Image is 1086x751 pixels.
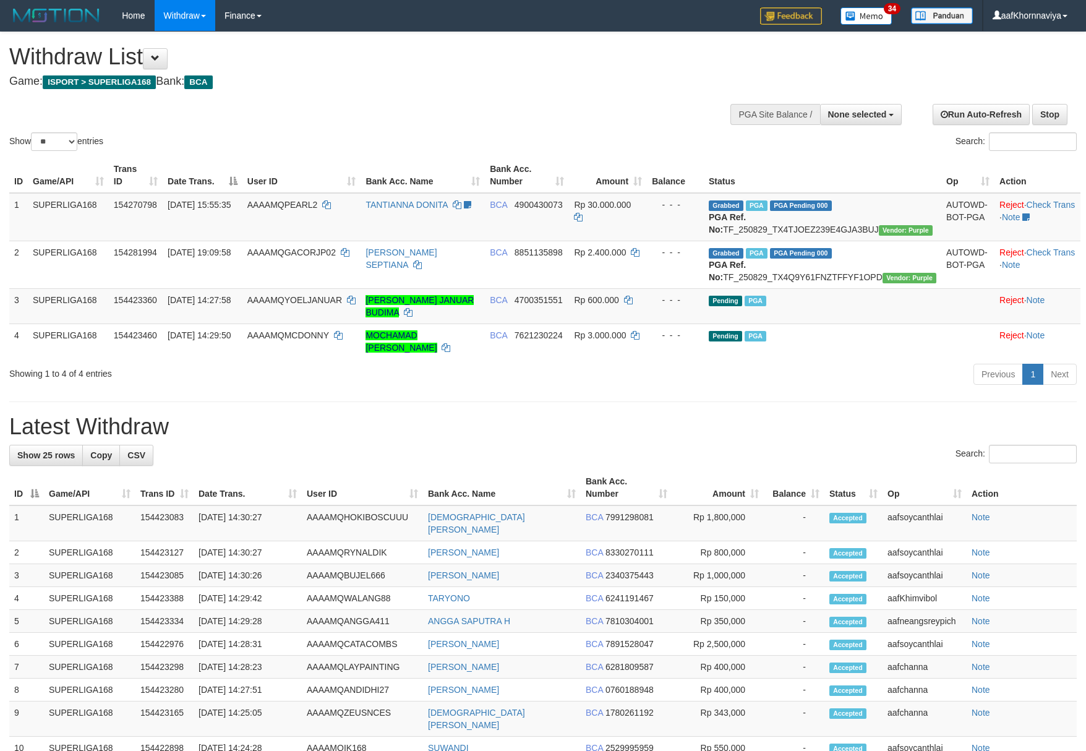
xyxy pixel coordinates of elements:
[366,200,448,210] a: TANTIANNA DONITA
[883,470,967,505] th: Op: activate to sort column ascending
[44,470,135,505] th: Game/API: activate to sort column ascending
[989,132,1077,151] input: Search:
[302,702,423,737] td: AAAAMQZEUSNCES
[515,295,563,305] span: Copy 4700351551 to clipboard
[44,587,135,610] td: SUPERLIGA168
[127,450,145,460] span: CSV
[605,547,654,557] span: Copy 8330270111 to clipboard
[485,158,569,193] th: Bank Acc. Number: activate to sort column ascending
[956,445,1077,463] label: Search:
[194,505,302,541] td: [DATE] 14:30:27
[605,639,654,649] span: Copy 7891528047 to clipboard
[90,450,112,460] span: Copy
[194,587,302,610] td: [DATE] 14:29:42
[972,570,990,580] a: Note
[428,708,525,730] a: [DEMOGRAPHIC_DATA][PERSON_NAME]
[994,193,1080,241] td: · ·
[605,616,654,626] span: Copy 7810304001 to clipboard
[194,656,302,679] td: [DATE] 14:28:23
[9,363,443,380] div: Showing 1 to 4 of 4 entries
[883,587,967,610] td: aafKhimvibol
[569,158,647,193] th: Amount: activate to sort column ascending
[672,470,764,505] th: Amount: activate to sort column ascending
[9,564,44,587] td: 3
[9,324,28,359] td: 4
[709,212,746,234] b: PGA Ref. No:
[972,662,990,672] a: Note
[967,470,1077,505] th: Action
[302,470,423,505] th: User ID: activate to sort column ascending
[135,702,194,737] td: 154423165
[114,330,157,340] span: 154423460
[428,616,510,626] a: ANGGA SAPUTRA H
[704,193,941,241] td: TF_250829_TX4TJOEZ239E4GJA3BUJ
[366,295,474,317] a: [PERSON_NAME] JANUAR BUDIMA
[135,564,194,587] td: 154423085
[44,564,135,587] td: SUPERLIGA168
[302,633,423,656] td: AAAAMQCATACOMBS
[672,541,764,564] td: Rp 800,000
[605,512,654,522] span: Copy 7991298081 to clipboard
[515,330,563,340] span: Copy 7621230224 to clipboard
[709,296,742,306] span: Pending
[770,200,832,211] span: PGA Pending
[605,570,654,580] span: Copy 2340375443 to clipboard
[44,505,135,541] td: SUPERLIGA168
[9,288,28,324] td: 3
[770,248,832,259] span: PGA Pending
[883,702,967,737] td: aafchanna
[941,193,994,241] td: AUTOWD-BOT-PGA
[194,702,302,737] td: [DATE] 14:25:05
[302,587,423,610] td: AAAAMQWALANG88
[428,593,470,603] a: TARYONO
[999,330,1024,340] a: Reject
[956,132,1077,151] label: Search:
[135,633,194,656] td: 154422976
[490,247,507,257] span: BCA
[574,295,618,305] span: Rp 600.000
[883,541,967,564] td: aafsoycanthlai
[829,513,866,523] span: Accepted
[829,617,866,627] span: Accepted
[302,505,423,541] td: AAAAMQHOKIBOSCUUU
[829,663,866,673] span: Accepted
[428,512,525,534] a: [DEMOGRAPHIC_DATA][PERSON_NAME]
[490,330,507,340] span: BCA
[247,247,336,257] span: AAAAMQGACORJP02
[672,587,764,610] td: Rp 150,000
[43,75,156,89] span: ISPORT > SUPERLIGA168
[366,247,437,270] a: [PERSON_NAME] SEPTIANA
[829,640,866,650] span: Accepted
[994,158,1080,193] th: Action
[745,296,766,306] span: Marked by aafsoycanthlai
[973,364,1023,385] a: Previous
[652,294,699,306] div: - - -
[114,247,157,257] span: 154281994
[999,295,1024,305] a: Reject
[9,241,28,288] td: 2
[163,158,242,193] th: Date Trans.: activate to sort column descending
[168,330,231,340] span: [DATE] 14:29:50
[1002,212,1020,222] a: Note
[9,6,103,25] img: MOTION_logo.png
[829,571,866,581] span: Accepted
[9,679,44,702] td: 8
[586,685,603,695] span: BCA
[999,200,1024,210] a: Reject
[114,295,157,305] span: 154423360
[605,708,654,718] span: Copy 1780261192 to clipboard
[28,193,109,241] td: SUPERLIGA168
[672,702,764,737] td: Rp 343,000
[883,505,967,541] td: aafsoycanthlai
[672,633,764,656] td: Rp 2,500,000
[490,200,507,210] span: BCA
[168,200,231,210] span: [DATE] 15:55:35
[704,241,941,288] td: TF_250829_TX4Q9Y61FNZTFFYF1OPD
[428,685,499,695] a: [PERSON_NAME]
[764,587,824,610] td: -
[574,330,626,340] span: Rp 3.000.000
[515,247,563,257] span: Copy 8851135898 to clipboard
[31,132,77,151] select: Showentries
[9,414,1077,439] h1: Latest Withdraw
[884,3,900,14] span: 34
